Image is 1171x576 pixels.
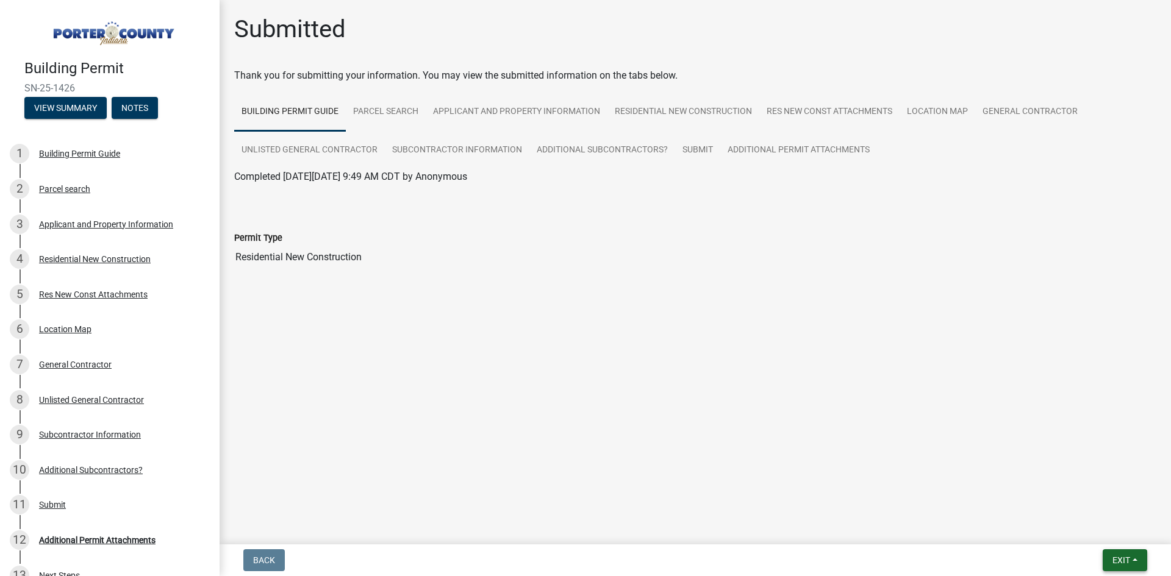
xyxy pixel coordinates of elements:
div: 1 [10,144,29,163]
wm-modal-confirm: Notes [112,104,158,113]
div: Location Map [39,325,91,333]
div: Applicant and Property Information [39,220,173,229]
button: View Summary [24,97,107,119]
div: Thank you for submitting your information. You may view the submitted information on the tabs below. [234,68,1156,83]
label: Permit Type [234,234,282,243]
div: 9 [10,425,29,444]
div: Residential New Construction [39,255,151,263]
a: Additional Subcontractors? [529,131,675,170]
div: 11 [10,495,29,514]
div: Submit [39,500,66,509]
a: Location Map [900,93,975,132]
a: Unlisted General Contractor [234,131,385,170]
a: Additional Permit Attachments [720,131,877,170]
span: SN-25-1426 [24,82,195,94]
a: Building Permit Guide [234,93,346,132]
button: Notes [112,97,158,119]
div: 6 [10,319,29,339]
wm-modal-confirm: Summary [24,104,107,113]
a: Subcontractor Information [385,131,529,170]
a: Applicant and Property Information [426,93,607,132]
div: Building Permit Guide [39,149,120,158]
div: Subcontractor Information [39,430,141,439]
div: 4 [10,249,29,269]
h4: Building Permit [24,60,210,77]
div: Res New Const Attachments [39,290,148,299]
div: 8 [10,390,29,410]
div: 7 [10,355,29,374]
a: General Contractor [975,93,1085,132]
img: Porter County, Indiana [24,13,200,47]
button: Back [243,549,285,571]
div: Parcel search [39,185,90,193]
a: Res New Const Attachments [759,93,900,132]
div: Additional Permit Attachments [39,536,156,544]
div: 3 [10,215,29,234]
a: Residential New Construction [607,93,759,132]
div: General Contractor [39,360,112,369]
button: Exit [1103,549,1147,571]
div: Additional Subcontractors? [39,466,143,474]
div: 12 [10,530,29,550]
span: Completed [DATE][DATE] 9:49 AM CDT by Anonymous [234,171,467,182]
a: Parcel search [346,93,426,132]
div: Unlisted General Contractor [39,396,144,404]
h1: Submitted [234,15,346,44]
div: 2 [10,179,29,199]
a: Submit [675,131,720,170]
span: Exit [1112,555,1130,565]
div: 5 [10,285,29,304]
div: 10 [10,460,29,480]
span: Back [253,555,275,565]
